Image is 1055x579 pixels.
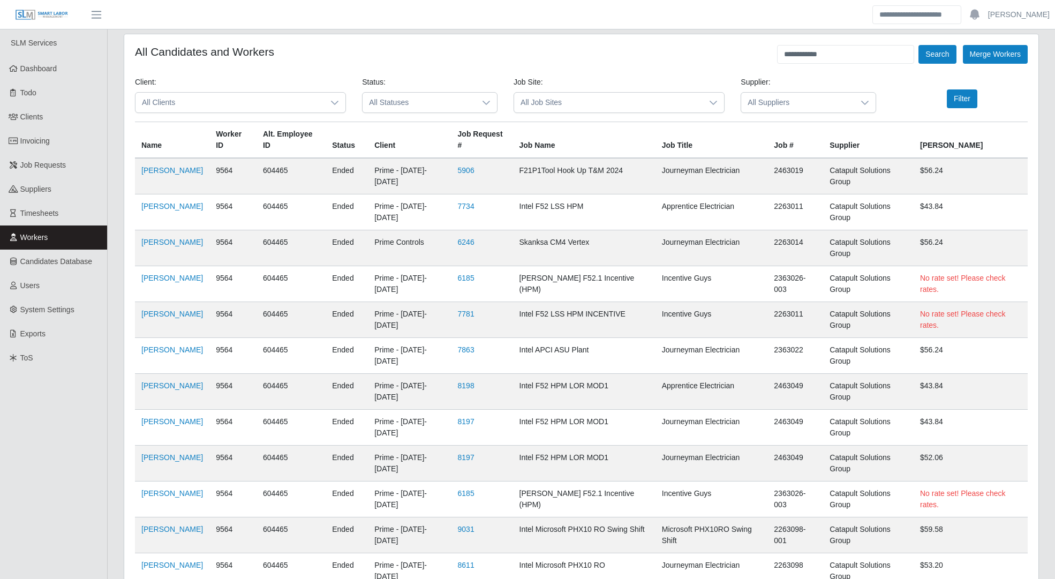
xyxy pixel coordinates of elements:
td: F21P1Tool Hook Up T&M 2024 [513,158,655,194]
td: ended [326,338,368,374]
a: [PERSON_NAME] [141,525,203,533]
td: $56.24 [914,158,1028,194]
span: All Job Sites [514,93,703,112]
td: 9564 [209,194,257,230]
th: Name [135,122,209,159]
td: $43.84 [914,410,1028,446]
a: [PERSON_NAME] [141,310,203,318]
td: 2263098-001 [767,517,823,553]
a: [PERSON_NAME] [141,238,203,246]
td: Skanksa CM4 Vertex [513,230,655,266]
span: Timesheets [20,209,59,217]
td: 9564 [209,482,257,517]
td: Journeyman Electrician [655,230,768,266]
label: Client: [135,77,156,88]
td: Catapult Solutions Group [823,338,914,374]
a: [PERSON_NAME] [141,345,203,354]
span: Todo [20,88,36,97]
span: System Settings [20,305,74,314]
h4: All Candidates and Workers [135,45,274,58]
td: 9564 [209,158,257,194]
td: ended [326,517,368,553]
td: ended [326,410,368,446]
td: 604465 [257,230,326,266]
td: Intel F52 LSS HPM [513,194,655,230]
span: Dashboard [20,64,57,73]
td: Catapult Solutions Group [823,302,914,338]
span: Job Requests [20,161,66,169]
input: Search [872,5,961,24]
th: Client [368,122,451,159]
span: Users [20,281,40,290]
a: [PERSON_NAME] [141,381,203,390]
td: [PERSON_NAME] F52.1 Incentive (HPM) [513,482,655,517]
img: SLM Logo [15,9,69,21]
label: Job Site: [514,77,542,88]
td: 9564 [209,230,257,266]
td: 604465 [257,338,326,374]
td: Catapult Solutions Group [823,158,914,194]
td: 604465 [257,194,326,230]
td: 604465 [257,374,326,410]
td: 2463049 [767,446,823,482]
td: Catapult Solutions Group [823,482,914,517]
td: Prime - [DATE]-[DATE] [368,482,451,517]
td: ended [326,446,368,482]
a: 7863 [458,345,474,354]
td: $43.84 [914,374,1028,410]
td: 2363026-003 [767,482,823,517]
a: 7734 [458,202,474,210]
a: 7781 [458,310,474,318]
span: Candidates Database [20,257,93,266]
th: Job Title [655,122,768,159]
td: ended [326,266,368,302]
a: [PERSON_NAME] [141,166,203,175]
td: Catapult Solutions Group [823,194,914,230]
td: 9564 [209,266,257,302]
td: Prime - [DATE]-[DATE] [368,446,451,482]
td: Journeyman Electrician [655,338,768,374]
a: 9031 [458,525,474,533]
td: Intel APCI ASU Plant [513,338,655,374]
td: ended [326,158,368,194]
span: Suppliers [20,185,51,193]
span: Workers [20,233,48,242]
td: 2363026-003 [767,266,823,302]
th: Status [326,122,368,159]
span: Invoicing [20,137,50,145]
label: Supplier: [741,77,770,88]
td: 9564 [209,374,257,410]
td: 604465 [257,158,326,194]
td: Microsoft PHX10RO Swing Shift [655,517,768,553]
a: [PERSON_NAME] [988,9,1050,20]
td: Incentive Guys [655,482,768,517]
span: No rate set! Please check rates. [920,310,1006,329]
td: Prime - [DATE]-[DATE] [368,517,451,553]
td: 9564 [209,446,257,482]
td: 604465 [257,410,326,446]
td: 9564 [209,302,257,338]
td: 604465 [257,482,326,517]
td: 2263011 [767,194,823,230]
td: Catapult Solutions Group [823,230,914,266]
td: ended [326,374,368,410]
a: [PERSON_NAME] [141,274,203,282]
a: 6246 [458,238,474,246]
a: 6185 [458,489,474,498]
td: 2463049 [767,410,823,446]
td: Journeyman Electrician [655,410,768,446]
td: Prime Controls [368,230,451,266]
span: ToS [20,354,33,362]
a: 8611 [458,561,474,569]
td: [PERSON_NAME] F52.1 Incentive (HPM) [513,266,655,302]
td: Catapult Solutions Group [823,446,914,482]
td: Incentive Guys [655,266,768,302]
td: 9564 [209,410,257,446]
td: Catapult Solutions Group [823,410,914,446]
button: Merge Workers [963,45,1028,64]
td: 2363022 [767,338,823,374]
td: ended [326,302,368,338]
td: Prime - [DATE]-[DATE] [368,266,451,302]
th: [PERSON_NAME] [914,122,1028,159]
td: Prime - [DATE]-[DATE] [368,302,451,338]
